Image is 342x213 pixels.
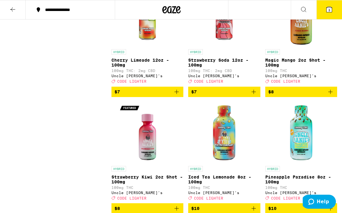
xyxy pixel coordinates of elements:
[117,196,146,200] span: CODE LIGHTER
[117,80,146,84] span: CODE LIGHTER
[265,58,337,67] p: Magic Mango 2oz Shot - 100mg
[328,8,330,12] span: 3
[191,89,197,94] span: $7
[316,0,342,19] button: 3
[188,186,260,190] p: 100mg THC
[188,69,260,73] p: 100mg THC: 2mg CBD
[271,80,300,84] span: CODE LIGHTER
[111,191,183,195] div: Uncle [PERSON_NAME]'s
[188,58,260,67] p: Strawberry Soda 12oz - 100mg
[265,74,337,78] div: Uncle [PERSON_NAME]'s
[303,195,336,210] iframe: Opens a widget where you can find more information
[111,87,183,97] button: Add to bag
[188,175,260,184] p: Iced Tea Lemonade 8oz - 100mg
[188,166,203,171] p: HYBRID
[194,102,255,163] img: Uncle Arnie's - Iced Tea Lemonade 8oz - 100mg
[115,206,120,211] span: $8
[111,49,126,55] p: HYBRID
[265,175,337,184] p: Pineapple Paradise 8oz - 100mg
[188,102,260,203] a: Open page for Iced Tea Lemonade 8oz - 100mg from Uncle Arnie's
[111,69,183,73] p: 100mg THC: 2mg CBD
[117,102,178,163] img: Uncle Arnie's - Strawberry Kiwi 2oz Shot - 100mg
[265,49,280,55] p: HYBRID
[265,69,337,73] p: 100mg THC
[111,58,183,67] p: Cherry Limeade 12oz - 100mg
[111,175,183,184] p: Strawberry Kiwi 2oz Shot - 100mg
[188,87,260,97] button: Add to bag
[268,206,277,211] span: $10
[271,102,332,163] img: Uncle Arnie's - Pineapple Paradise 8oz - 100mg
[191,206,199,211] span: $10
[188,49,203,55] p: HYBRID
[194,196,223,200] span: CODE LIGHTER
[111,166,126,171] p: HYBRID
[265,191,337,195] div: Uncle [PERSON_NAME]'s
[111,74,183,78] div: Uncle [PERSON_NAME]'s
[188,191,260,195] div: Uncle [PERSON_NAME]'s
[271,196,300,200] span: CODE LIGHTER
[111,186,183,190] p: 100mg THC
[115,89,120,94] span: $7
[265,166,280,171] p: HYBRID
[188,74,260,78] div: Uncle [PERSON_NAME]'s
[268,89,274,94] span: $8
[265,87,337,97] button: Add to bag
[265,186,337,190] p: 100mg THC
[111,102,183,203] a: Open page for Strawberry Kiwi 2oz Shot - 100mg from Uncle Arnie's
[265,102,337,203] a: Open page for Pineapple Paradise 8oz - 100mg from Uncle Arnie's
[194,80,223,84] span: CODE LIGHTER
